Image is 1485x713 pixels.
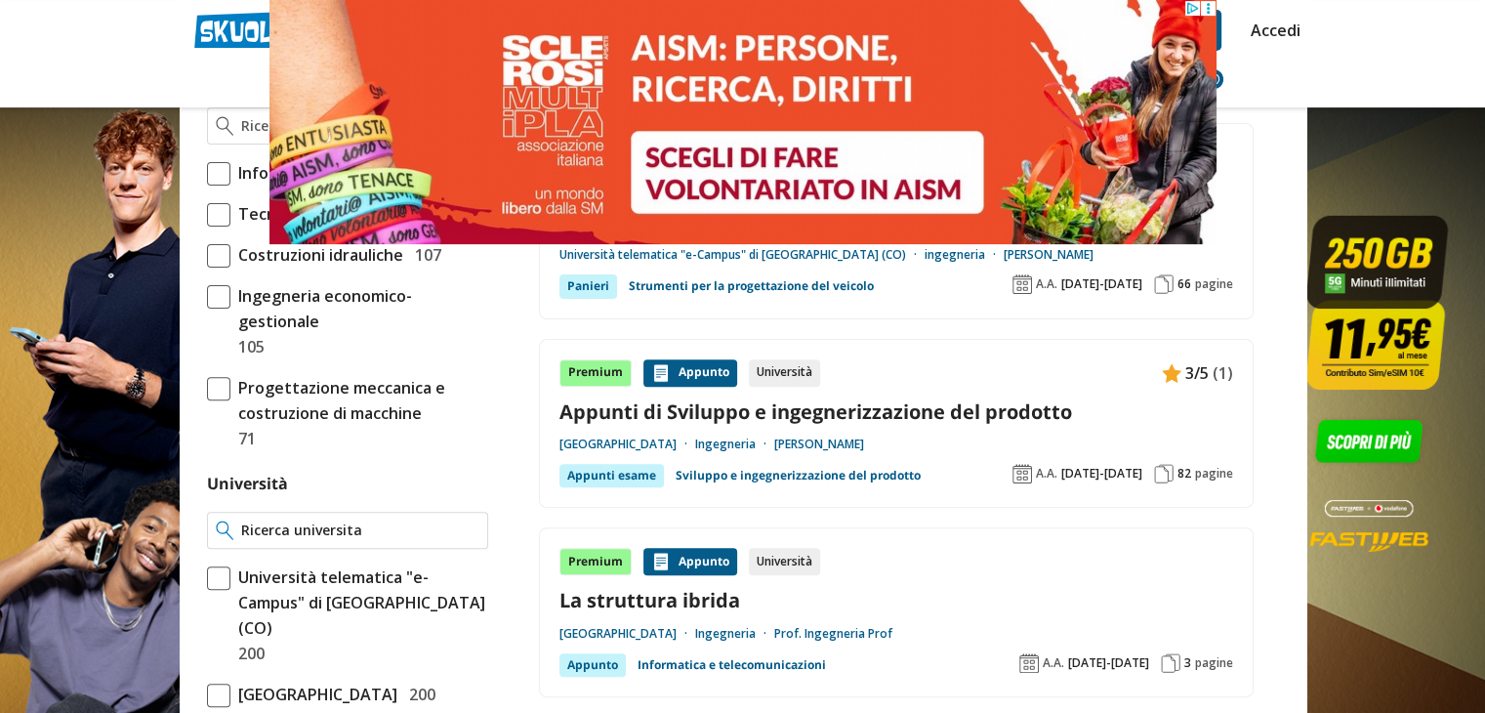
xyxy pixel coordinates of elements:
[676,464,921,487] a: Sviluppo e ingegnerizzazione del prodotto
[1004,247,1093,263] a: [PERSON_NAME]
[559,548,632,575] div: Premium
[207,473,288,494] label: Università
[1185,360,1209,386] span: 3/5
[1251,10,1292,51] a: Accedi
[559,626,695,642] a: [GEOGRAPHIC_DATA]
[695,437,774,452] a: Ingegneria
[241,116,478,136] input: Ricerca materia o esame
[1162,363,1181,383] img: Appunti contenuto
[749,548,820,575] div: Università
[1061,276,1142,292] span: [DATE]-[DATE]
[651,552,671,571] img: Appunti contenuto
[643,548,737,575] div: Appunto
[559,464,664,487] div: Appunti esame
[401,682,435,707] span: 200
[230,334,265,359] span: 105
[1068,655,1149,671] span: [DATE]-[DATE]
[559,359,632,387] div: Premium
[1213,360,1233,386] span: (1)
[559,398,1233,425] a: Appunti di Sviluppo e ingegnerizzazione del prodotto
[651,363,671,383] img: Appunti contenuto
[925,247,1004,263] a: ingegneria
[1012,464,1032,483] img: Anno accademico
[216,521,234,540] img: Ricerca universita
[230,426,256,451] span: 71
[749,359,820,387] div: Università
[638,653,826,677] a: Informatica e telecomunicazioni
[559,247,925,263] a: Università telematica "e-Campus" di [GEOGRAPHIC_DATA] (CO)
[230,201,427,227] span: Tecnica delle costruzioni
[629,274,874,298] a: Strumenti per la progettazione del veicolo
[1036,466,1057,482] span: A.A.
[1177,276,1191,292] span: 66
[230,242,403,268] span: Costruzioni idrauliche
[1043,655,1064,671] span: A.A.
[559,587,1233,613] a: La struttura ibrida
[1019,653,1039,673] img: Anno accademico
[230,283,488,334] span: Ingegneria economico-gestionale
[1195,276,1233,292] span: pagine
[407,242,441,268] span: 107
[774,626,892,642] a: Prof. Ingegneria Prof
[1154,464,1174,483] img: Pagine
[559,653,626,677] div: Appunto
[1061,466,1142,482] span: [DATE]-[DATE]
[1195,466,1233,482] span: pagine
[1036,276,1057,292] span: A.A.
[216,116,234,136] img: Ricerca materia o esame
[1154,274,1174,294] img: Pagine
[230,641,265,666] span: 200
[1184,655,1191,671] span: 3
[1161,653,1180,673] img: Pagine
[1177,466,1191,482] span: 82
[230,160,326,186] span: Informatica
[1012,274,1032,294] img: Anno accademico
[230,682,397,707] span: [GEOGRAPHIC_DATA]
[230,565,488,641] span: Università telematica "e-Campus" di [GEOGRAPHIC_DATA] (CO)
[559,274,617,298] div: Panieri
[643,359,737,387] div: Appunto
[1195,655,1233,671] span: pagine
[230,375,488,426] span: Progettazione meccanica e costruzione di macchine
[241,521,478,540] input: Ricerca universita
[774,437,864,452] a: [PERSON_NAME]
[559,437,695,452] a: [GEOGRAPHIC_DATA]
[695,626,774,642] a: Ingegneria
